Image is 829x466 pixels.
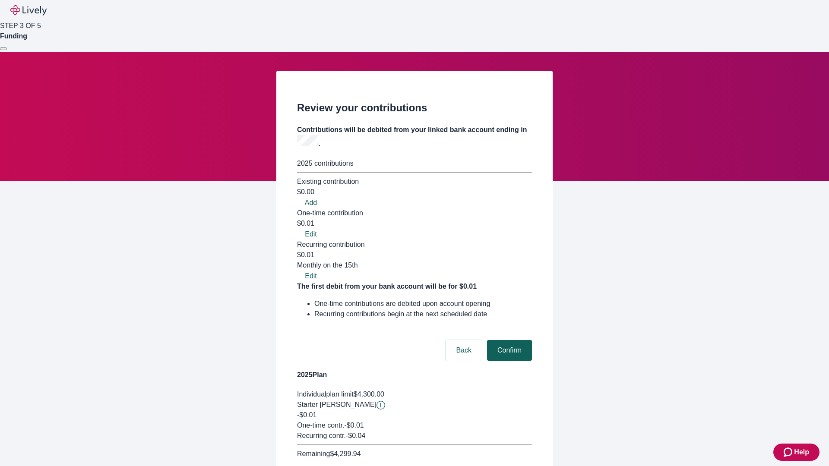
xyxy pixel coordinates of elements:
div: $0.01 [297,250,532,271]
button: Zendesk support iconHelp [773,444,820,461]
div: One-time contribution [297,208,532,218]
button: Edit [297,271,325,281]
span: Starter [PERSON_NAME] [297,401,377,408]
span: Help [794,447,809,457]
span: Remaining [297,450,330,457]
h2: Review your contributions [297,100,532,116]
h4: 2025 Plan [297,370,532,380]
span: - $0.04 [346,432,365,439]
span: - $0.01 [344,422,364,429]
div: Recurring contribution [297,239,532,250]
div: $0.01 [297,218,532,229]
h4: Contributions will be debited from your linked bank account ending in . [297,125,532,149]
span: $4,299.94 [330,450,361,457]
svg: Starter penny details [377,401,385,409]
button: Edit [297,229,325,239]
svg: Zendesk support icon [784,447,794,457]
button: Add [297,198,325,208]
button: Confirm [487,340,532,361]
span: One-time contr. [297,422,344,429]
img: Lively [10,5,47,16]
span: $4,300.00 [354,390,384,398]
div: Existing contribution [297,176,532,187]
span: Individual plan limit [297,390,354,398]
button: Back [446,340,482,361]
strong: The first debit from your bank account will be for $0.01 [297,283,477,290]
li: Recurring contributions begin at the next scheduled date [314,309,532,319]
span: -$0.01 [297,411,316,419]
button: Lively will contribute $0.01 to establish your account [377,401,385,409]
div: Monthly on the 15th [297,260,532,271]
div: $0.00 [297,187,532,197]
span: Recurring contr. [297,432,346,439]
li: One-time contributions are debited upon account opening [314,299,532,309]
div: 2025 contributions [297,158,532,169]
